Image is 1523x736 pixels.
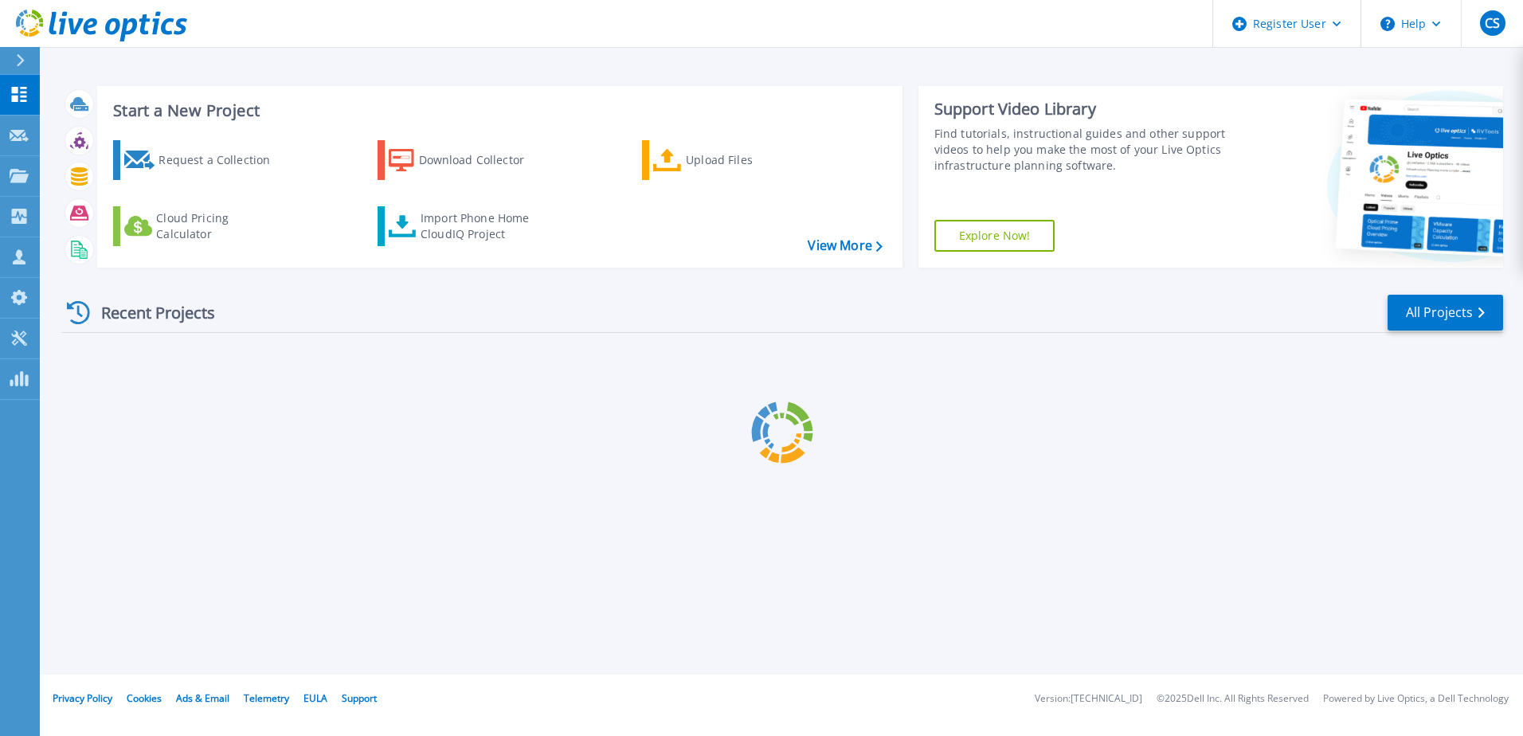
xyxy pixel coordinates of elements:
span: CS [1485,17,1500,29]
li: Powered by Live Optics, a Dell Technology [1323,694,1509,704]
a: Cookies [127,691,162,705]
a: Download Collector [378,140,555,180]
a: Upload Files [642,140,820,180]
div: Cloud Pricing Calculator [156,210,284,242]
a: EULA [303,691,327,705]
li: Version: [TECHNICAL_ID] [1035,694,1142,704]
a: Cloud Pricing Calculator [113,206,291,246]
div: Upload Files [686,144,813,176]
a: Explore Now! [934,220,1055,252]
div: Support Video Library [934,99,1232,119]
div: Download Collector [419,144,546,176]
div: Recent Projects [61,293,237,332]
div: Request a Collection [159,144,286,176]
a: View More [808,238,882,253]
a: Ads & Email [176,691,229,705]
div: Import Phone Home CloudIQ Project [421,210,545,242]
div: Find tutorials, instructional guides and other support videos to help you make the most of your L... [934,126,1232,174]
a: Telemetry [244,691,289,705]
a: Request a Collection [113,140,291,180]
h3: Start a New Project [113,102,882,119]
a: Privacy Policy [53,691,112,705]
li: © 2025 Dell Inc. All Rights Reserved [1157,694,1309,704]
a: Support [342,691,377,705]
a: All Projects [1388,295,1503,331]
